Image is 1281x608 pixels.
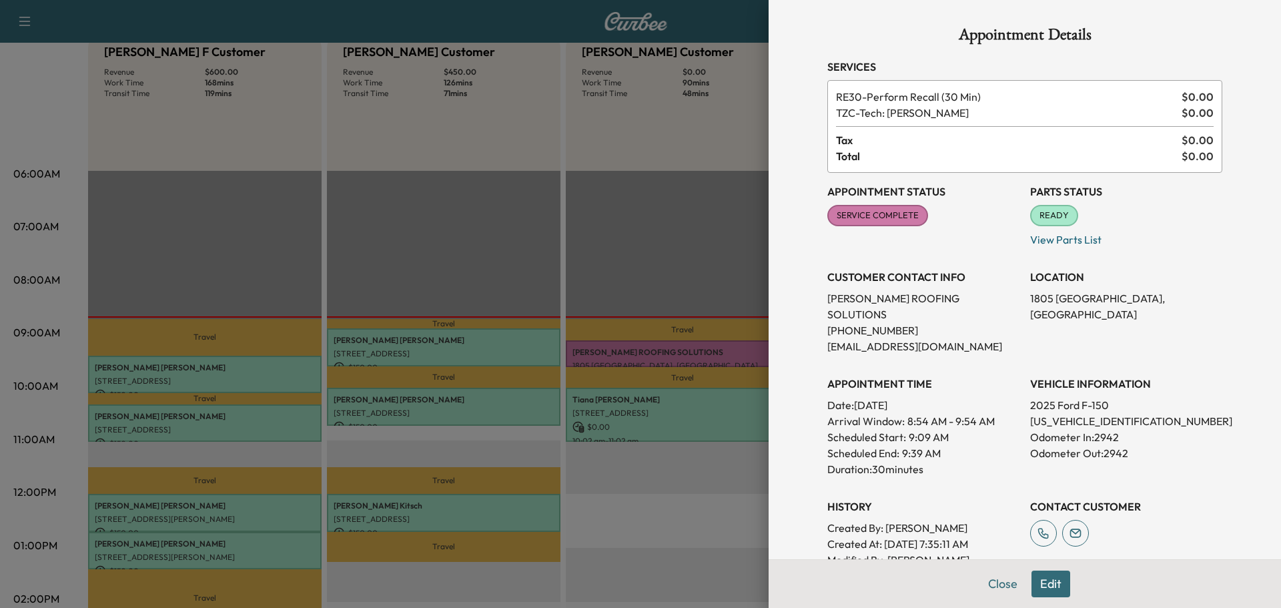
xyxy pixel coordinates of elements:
p: Scheduled Start: [827,429,906,445]
p: 9:39 AM [902,445,941,461]
p: Duration: 30 minutes [827,461,1019,477]
p: [PHONE_NUMBER] [827,322,1019,338]
p: [US_VEHICLE_IDENTIFICATION_NUMBER] [1030,413,1222,429]
h1: Appointment Details [827,27,1222,48]
h3: Parts Status [1030,184,1222,200]
h3: CUSTOMER CONTACT INFO [827,269,1019,285]
span: Tax [836,132,1182,148]
h3: APPOINTMENT TIME [827,376,1019,392]
p: Odometer In: 2942 [1030,429,1222,445]
span: $ 0.00 [1182,132,1214,148]
p: Scheduled End: [827,445,899,461]
span: $ 0.00 [1182,148,1214,164]
p: 9:09 AM [909,429,949,445]
p: Arrival Window: [827,413,1019,429]
p: Created At : [DATE] 7:35:11 AM [827,536,1019,552]
h3: LOCATION [1030,269,1222,285]
span: Tech: Zach C [836,105,1176,121]
p: Created By : [PERSON_NAME] [827,520,1019,536]
h3: History [827,499,1019,515]
p: [PERSON_NAME] ROOFING SOLUTIONS [827,290,1019,322]
p: Odometer Out: 2942 [1030,445,1222,461]
h3: CONTACT CUSTOMER [1030,499,1222,515]
button: Close [979,571,1026,597]
p: 2025 Ford F-150 [1030,397,1222,413]
p: Date: [DATE] [827,397,1019,413]
span: Perform Recall (30 Min) [836,89,1176,105]
span: SERVICE COMPLETE [829,209,927,222]
p: 1805 [GEOGRAPHIC_DATA], [GEOGRAPHIC_DATA] [1030,290,1222,322]
p: View Parts List [1030,226,1222,248]
span: 8:54 AM - 9:54 AM [907,413,995,429]
h3: Services [827,59,1222,75]
button: Edit [1031,571,1070,597]
p: Modified By : [PERSON_NAME] [827,552,1019,568]
span: Total [836,148,1182,164]
span: $ 0.00 [1182,105,1214,121]
p: [EMAIL_ADDRESS][DOMAIN_NAME] [827,338,1019,354]
span: $ 0.00 [1182,89,1214,105]
h3: Appointment Status [827,184,1019,200]
span: READY [1031,209,1077,222]
h3: VEHICLE INFORMATION [1030,376,1222,392]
